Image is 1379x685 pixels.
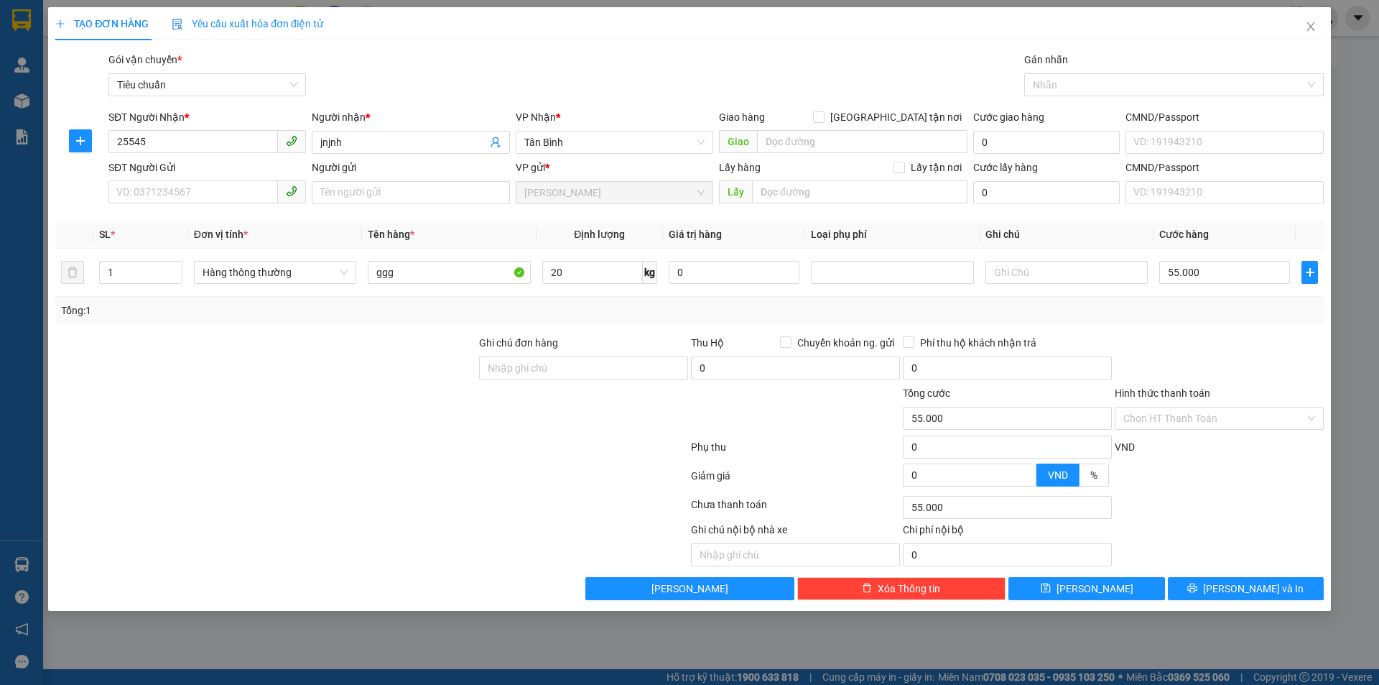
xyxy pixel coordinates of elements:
span: Cước hàng [1159,229,1209,240]
span: Cư Kuin [524,182,705,203]
span: Hàng thông thường [203,262,348,283]
span: close [1305,21,1317,32]
span: [PERSON_NAME] [651,581,728,597]
div: CMND/Passport [1125,160,1323,175]
span: plus [55,19,65,29]
span: Thu Hộ [691,337,724,349]
span: user-add [490,137,501,148]
span: Đơn vị tính [194,229,248,240]
span: VND [1048,469,1068,481]
span: [PERSON_NAME] và In [1203,581,1304,597]
label: Gán nhãn [1024,54,1068,65]
span: [GEOGRAPHIC_DATA] tận nơi [825,109,967,125]
input: Nhập ghi chú [691,543,900,566]
div: Người nhận [312,109,509,125]
label: Cước lấy hàng [973,162,1038,173]
span: Giao hàng [719,111,765,123]
span: Yêu cầu xuất hóa đơn điện tử [172,18,323,29]
span: phone [286,135,297,147]
input: Ghi Chú [985,261,1148,284]
span: VND [1115,441,1135,453]
span: Lấy tận nơi [905,160,967,175]
input: Cước lấy hàng [973,181,1120,204]
div: Chưa thanh toán [689,497,901,522]
th: Loại phụ phí [805,221,979,249]
button: printer[PERSON_NAME] và In [1168,577,1324,600]
input: Dọc đường [752,180,967,203]
span: Gói vận chuyển [108,54,182,65]
span: plus [1302,267,1317,278]
span: Giao [719,130,757,153]
span: phone [286,185,297,197]
div: Chi phí nội bộ [903,522,1112,543]
input: Cước giao hàng [973,131,1120,154]
span: Lấy hàng [719,162,761,173]
label: Ghi chú đơn hàng [479,337,558,349]
div: VP gửi [516,160,713,175]
label: Hình thức thanh toán [1115,387,1210,399]
span: plus [70,135,91,147]
div: Ghi chú nội bộ nhà xe [691,522,900,543]
button: deleteXóa Thông tin [797,577,1006,600]
span: save [1041,583,1051,594]
input: Ghi chú đơn hàng [479,357,688,380]
label: Cước giao hàng [973,111,1044,123]
span: Chuyển khoản ng. gửi [791,335,900,351]
span: Phí thu hộ khách nhận trả [914,335,1042,351]
div: SĐT Người Gửi [108,160,306,175]
button: save[PERSON_NAME] [1008,577,1164,600]
div: Tổng: 1 [61,303,532,318]
span: Lấy [719,180,752,203]
button: [PERSON_NAME] [585,577,794,600]
input: 0 [669,261,799,284]
span: Tân Bình [524,132,705,153]
span: Tên hàng [368,229,414,240]
div: SĐT Người Nhận [108,109,306,125]
span: Tổng cước [903,387,950,399]
span: % [1090,469,1097,481]
div: Phụ thu [689,439,901,464]
span: VP Nhận [516,111,556,123]
div: Người gửi [312,160,509,175]
input: VD: Bàn, Ghế [368,261,530,284]
div: Giảm giá [689,468,901,493]
div: CMND/Passport [1125,109,1323,125]
button: delete [61,261,84,284]
input: Dọc đường [757,130,967,153]
span: [PERSON_NAME] [1057,581,1133,597]
span: delete [862,583,872,594]
img: icon [172,19,183,30]
span: kg [643,261,657,284]
span: Tiêu chuẩn [117,74,297,96]
span: Giá trị hàng [669,229,722,240]
span: Xóa Thông tin [878,581,940,597]
span: printer [1187,583,1197,594]
span: SL [99,229,111,240]
button: plus [69,129,92,152]
th: Ghi chú [980,221,1153,249]
button: plus [1301,261,1317,284]
span: Định lượng [574,229,625,240]
span: TẠO ĐƠN HÀNG [55,18,149,29]
button: Close [1291,7,1331,47]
